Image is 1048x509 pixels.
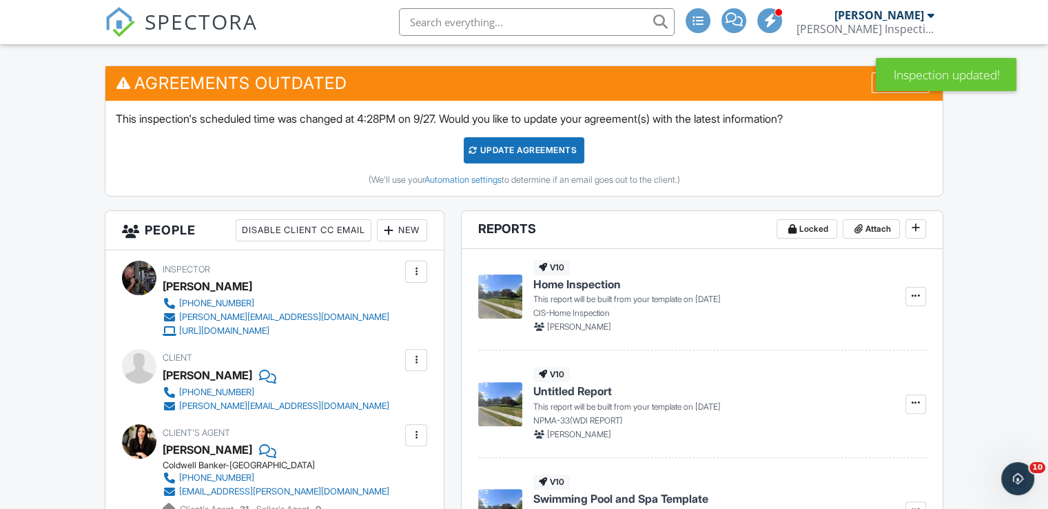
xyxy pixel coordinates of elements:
a: [PHONE_NUMBER] [163,297,389,310]
div: [PHONE_NUMBER] [179,472,254,483]
a: SPECTORA [105,19,258,48]
a: [PHONE_NUMBER] [163,386,389,399]
h3: Agreements Outdated [105,66,943,100]
div: [PERSON_NAME][EMAIL_ADDRESS][DOMAIN_NAME] [179,401,389,412]
span: Client [163,352,192,363]
div: (We'll use your to determine if an email goes out to the client.) [116,174,932,186]
iframe: Intercom live chat [1001,462,1034,495]
span: Client's Agent [163,428,230,438]
div: This inspection's scheduled time was changed at 4:28PM on 9/27. Would you like to update your agr... [105,101,943,196]
div: [EMAIL_ADDRESS][PERSON_NAME][DOMAIN_NAME] [179,486,389,497]
div: Disable Client CC Email [236,219,371,241]
div: [PERSON_NAME][EMAIL_ADDRESS][DOMAIN_NAME] [179,312,389,323]
div: Inspection updated! [876,58,1016,91]
a: [PHONE_NUMBER] [163,471,389,485]
div: Coldwell Banker-[GEOGRAPHIC_DATA] [163,460,400,471]
input: Search everything... [399,8,675,36]
div: Cooper Inspection Services LLC [797,22,934,36]
span: Inspector [163,264,210,275]
div: [PHONE_NUMBER] [179,387,254,398]
div: Update Agreements [464,137,584,163]
div: New [377,219,427,241]
a: Automation settings [424,174,501,185]
div: [URL][DOMAIN_NAME] [179,326,269,337]
a: [PERSON_NAME] [163,439,252,460]
a: [EMAIL_ADDRESS][PERSON_NAME][DOMAIN_NAME] [163,485,389,499]
a: [URL][DOMAIN_NAME] [163,324,389,338]
h3: People [105,211,444,250]
a: [PERSON_NAME][EMAIL_ADDRESS][DOMAIN_NAME] [163,310,389,324]
img: The Best Home Inspection Software - Spectora [105,7,135,37]
div: [PHONE_NUMBER] [179,298,254,309]
span: 10 [1029,462,1045,473]
a: [PERSON_NAME][EMAIL_ADDRESS][DOMAIN_NAME] [163,399,389,413]
div: [PERSON_NAME] [163,276,252,297]
div: [PERSON_NAME] [834,8,924,22]
div: [PERSON_NAME] [163,365,252,386]
span: SPECTORA [145,7,258,36]
div: Dismiss [872,72,929,94]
